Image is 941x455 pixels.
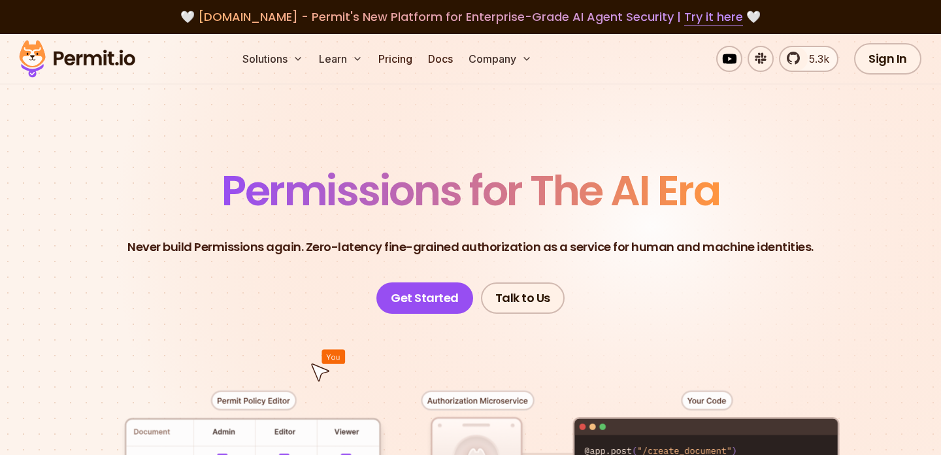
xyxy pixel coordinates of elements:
[31,8,910,26] div: 🤍 🤍
[237,46,308,72] button: Solutions
[481,282,565,314] a: Talk to Us
[684,8,743,25] a: Try it here
[127,238,814,256] p: Never build Permissions again. Zero-latency fine-grained authorization as a service for human and...
[198,8,743,25] span: [DOMAIN_NAME] - Permit's New Platform for Enterprise-Grade AI Agent Security |
[373,46,418,72] a: Pricing
[779,46,838,72] a: 5.3k
[222,161,719,220] span: Permissions for The AI Era
[13,37,141,81] img: Permit logo
[423,46,458,72] a: Docs
[376,282,473,314] a: Get Started
[801,51,829,67] span: 5.3k
[854,43,921,75] a: Sign In
[314,46,368,72] button: Learn
[463,46,537,72] button: Company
